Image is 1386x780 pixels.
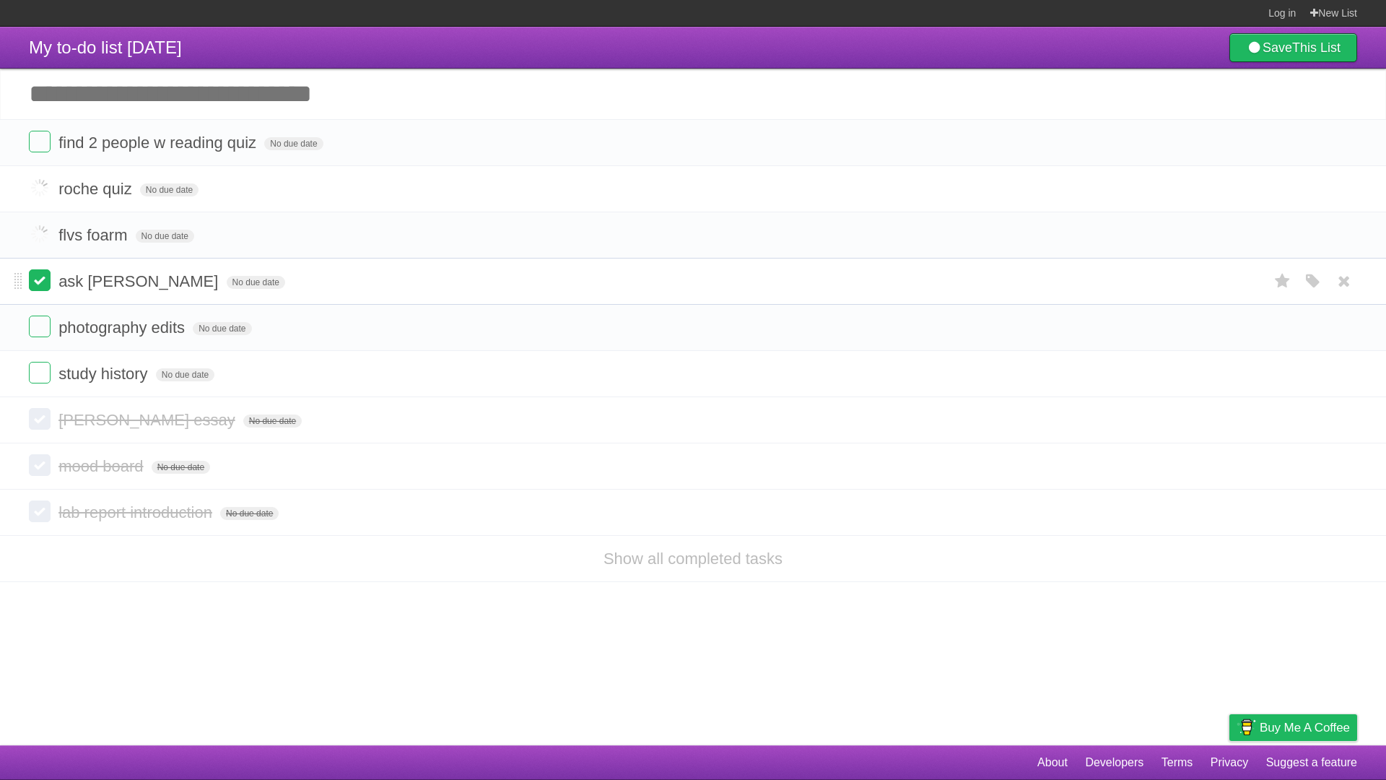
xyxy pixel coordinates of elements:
[58,226,131,244] span: flvs foarm
[1161,749,1193,776] a: Terms
[156,368,214,381] span: No due date
[264,137,323,150] span: No due date
[29,38,182,57] span: My to-do list [DATE]
[58,457,147,475] span: mood board
[1269,269,1296,293] label: Star task
[152,461,210,474] span: No due date
[1037,749,1068,776] a: About
[29,269,51,291] label: Done
[243,415,302,428] span: No due date
[140,183,199,196] span: No due date
[1237,715,1256,740] img: Buy me a coffee
[29,316,51,337] label: Done
[58,134,260,152] span: find 2 people w reading quiz
[603,550,783,568] a: Show all completed tasks
[58,272,222,290] span: ask [PERSON_NAME]
[58,503,216,521] span: lab report introduction
[1085,749,1143,776] a: Developers
[29,131,51,152] label: Done
[29,500,51,522] label: Done
[29,408,51,430] label: Done
[1211,749,1248,776] a: Privacy
[1292,40,1341,55] b: This List
[1260,715,1350,740] span: Buy me a coffee
[29,454,51,476] label: Done
[29,362,51,383] label: Done
[1229,714,1357,741] a: Buy me a coffee
[220,507,279,520] span: No due date
[58,180,136,198] span: roche quiz
[58,365,152,383] span: study history
[58,411,239,429] span: [PERSON_NAME] essay
[1229,33,1357,62] a: SaveThis List
[136,230,194,243] span: No due date
[58,318,188,337] span: photography edits
[227,276,285,289] span: No due date
[193,322,251,335] span: No due date
[1266,749,1357,776] a: Suggest a feature
[29,223,51,245] label: Done
[29,177,51,199] label: Done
